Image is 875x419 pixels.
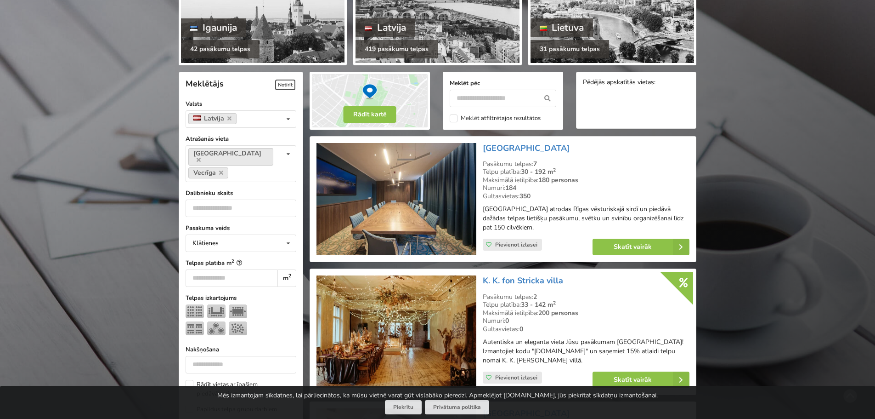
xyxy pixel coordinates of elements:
[483,338,689,365] p: Autentiska un eleganta vieta Jūsu pasākumam [GEOGRAPHIC_DATA]! Izmantojiet kodu "[DOMAIN_NAME]" u...
[188,113,237,124] a: Latvija
[505,184,516,192] strong: 184
[229,304,247,318] img: Sapulce
[344,106,396,123] button: Rādīt kartē
[553,166,556,173] sup: 2
[316,143,476,256] img: Viesnīca | Rīga | Mercure Riga Centre
[231,258,234,264] sup: 2
[186,293,296,303] label: Telpas izkārtojums
[425,400,489,414] a: Privātuma politika
[207,321,226,335] img: Bankets
[385,400,422,414] button: Piekrītu
[186,321,204,335] img: Klase
[450,115,541,122] label: Meklēt atfiltrētajos rezultātos
[229,321,247,335] img: Pieņemšana
[186,258,296,268] label: Telpas platība m
[181,18,246,37] div: Igaunija
[483,301,689,309] div: Telpu platība:
[188,167,228,178] a: Vecrīga
[483,325,689,333] div: Gultasvietas:
[310,72,430,130] img: Rādīt kartē
[519,325,523,333] strong: 0
[483,293,689,301] div: Pasākumu telpas:
[483,205,689,232] p: [GEOGRAPHIC_DATA] atrodas Rīgas vēsturiskajā sirdī un piedāvā dažādas telpas lietišķu pasākumu, s...
[483,143,570,154] a: [GEOGRAPHIC_DATA]
[483,309,689,317] div: Maksimālā ietilpība:
[356,40,438,58] div: 419 pasākumu telpas
[593,372,689,388] a: Skatīt vairāk
[531,40,609,58] div: 31 pasākumu telpas
[483,317,689,325] div: Numuri:
[181,40,260,58] div: 42 pasākumu telpas
[538,309,578,317] strong: 200 personas
[505,316,509,325] strong: 0
[288,272,291,279] sup: 2
[483,192,689,201] div: Gultasvietas:
[553,299,556,306] sup: 2
[277,270,296,287] div: m
[538,176,578,184] strong: 180 personas
[495,241,537,248] span: Pievienot izlasei
[192,240,219,247] div: Klātienes
[593,239,689,255] a: Skatīt vairāk
[531,18,593,37] div: Lietuva
[186,189,296,198] label: Dalībnieku skaits
[186,345,296,354] label: Nakšņošana
[521,300,556,309] strong: 33 - 142 m
[186,134,296,143] label: Atrašanās vieta
[521,167,556,176] strong: 30 - 192 m
[495,374,537,381] span: Pievienot izlasei
[356,18,415,37] div: Latvija
[483,184,689,192] div: Numuri:
[533,160,537,168] strong: 7
[533,293,537,301] strong: 2
[483,275,563,286] a: K. K. fon Stricka villa
[450,79,556,88] label: Meklēt pēc
[207,304,226,318] img: U-Veids
[316,276,476,388] img: Pils, muiža | Rīga | K. K. fon Stricka villa
[483,160,689,168] div: Pasākumu telpas:
[186,380,296,398] label: Rādīt vietas ar īpašiem piedāvājumiem
[186,224,296,233] label: Pasākuma veids
[483,176,689,184] div: Maksimālā ietilpība:
[188,148,273,166] a: [GEOGRAPHIC_DATA]
[583,79,689,87] div: Pēdējās apskatītās vietas:
[186,78,224,89] span: Meklētājs
[483,168,689,176] div: Telpu platība:
[186,304,204,318] img: Teātris
[186,99,296,109] label: Valsts
[519,192,531,201] strong: 350
[275,80,295,90] span: Notīrīt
